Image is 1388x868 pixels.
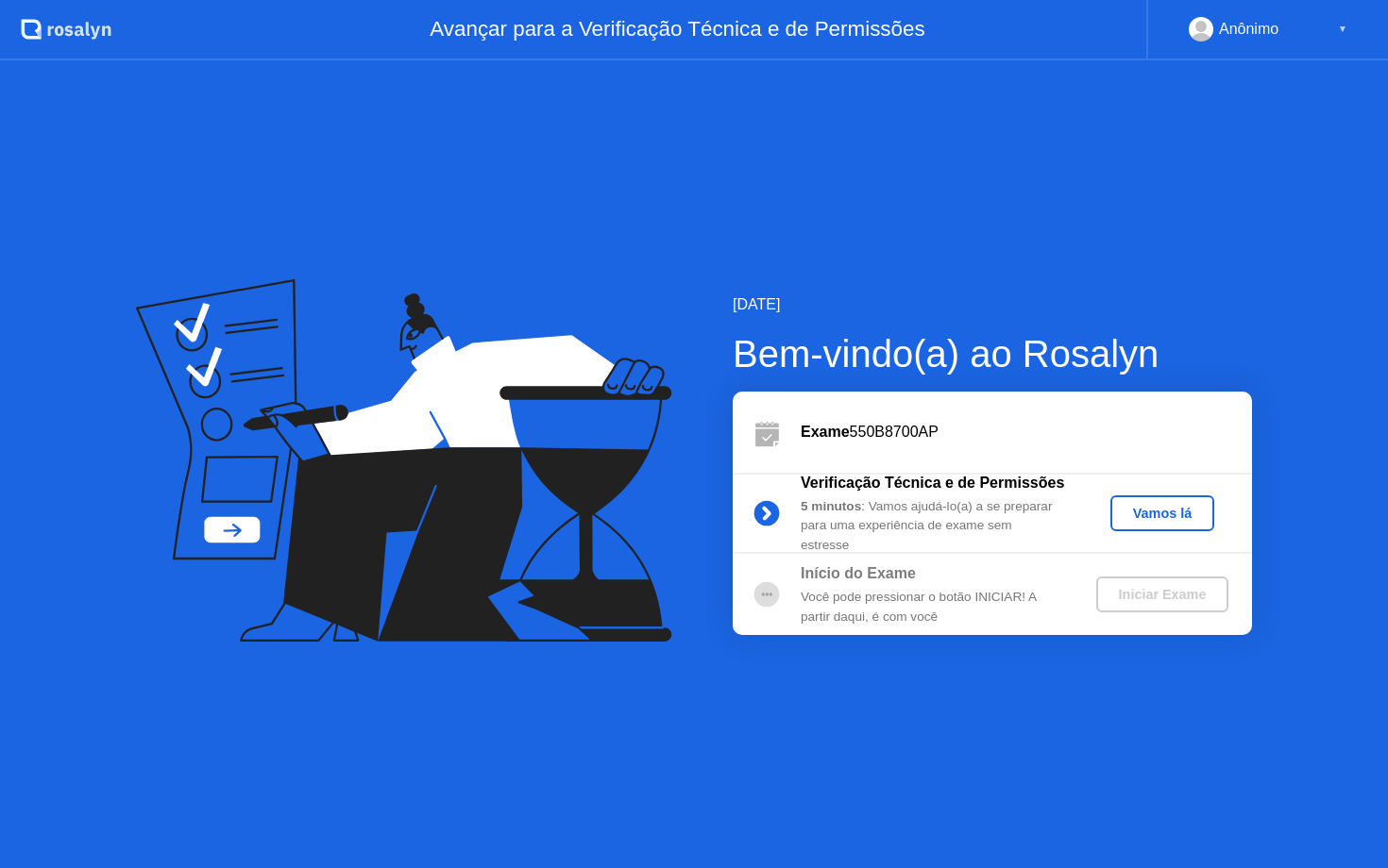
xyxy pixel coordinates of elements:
[1104,587,1222,602] div: Iniciar Exame
[1219,17,1278,42] div: Anônimo
[801,424,850,440] b: Exame
[733,293,1252,316] div: [DATE]
[801,499,861,513] b: 5 minutos
[1110,495,1214,531] button: Vamos lá
[801,565,916,581] b: Início do Exame
[801,475,1064,491] b: Verificação Técnica e de Permissões
[1338,17,1347,42] div: ▼
[801,588,1073,626] div: Você pode pressionar o botão INICIAR! A partir daqui, é com você
[1118,506,1207,521] div: Vamos lá
[801,497,1073,555] div: : Vamos ajudá-lo(a) a se preparar para uma experiência de exame sem estresse
[1096,576,1229,612] button: Iniciar Exame
[801,421,1252,443] div: 550B8700AP
[733,325,1252,382] div: Bem-vindo(a) ao Rosalyn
